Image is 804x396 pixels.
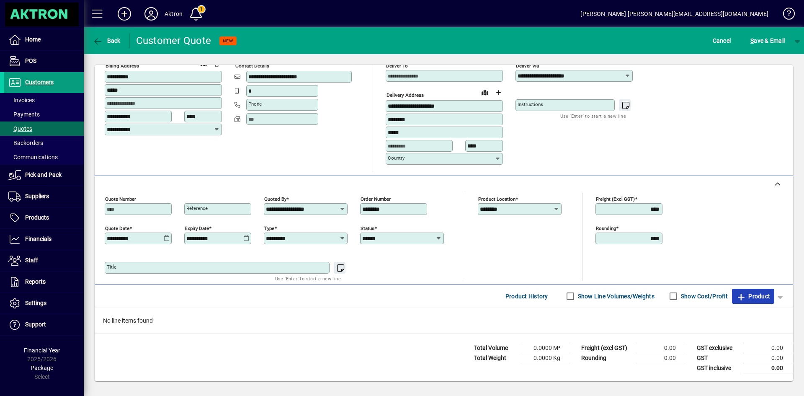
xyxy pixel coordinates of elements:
a: Suppliers [4,186,84,207]
a: Communications [4,150,84,164]
span: Settings [25,300,46,306]
button: Choose address [492,86,505,99]
a: Quotes [4,122,84,136]
span: POS [25,57,36,64]
span: Package [31,365,53,371]
button: Copy to Delivery address [211,57,224,70]
a: Financials [4,229,84,250]
td: 0.00 [636,353,686,363]
label: Show Cost/Profit [679,292,728,300]
td: GST [693,353,743,363]
span: Customers [25,79,54,85]
div: No line items found [95,308,793,334]
mat-label: Expiry date [185,225,209,231]
mat-label: Type [264,225,274,231]
mat-hint: Use 'Enter' to start a new line [560,111,626,121]
td: 0.0000 Kg [520,353,570,363]
span: Suppliers [25,193,49,199]
td: 0.00 [743,353,793,363]
mat-label: Phone [248,101,262,107]
span: Backorders [8,140,43,146]
mat-label: Quote date [105,225,129,231]
span: Product [736,290,770,303]
a: Products [4,207,84,228]
mat-label: Title [107,264,116,270]
mat-label: Product location [478,196,515,202]
a: Home [4,29,84,50]
span: Financial Year [24,347,60,354]
span: Payments [8,111,40,118]
mat-label: Quoted by [264,196,286,202]
mat-label: Freight (excl GST) [596,196,635,202]
a: Backorders [4,136,84,150]
span: Support [25,321,46,328]
mat-label: Instructions [518,101,543,107]
button: Back [90,33,123,48]
mat-label: Order number [361,196,391,202]
mat-label: Reference [186,205,208,211]
span: Communications [8,154,58,160]
mat-label: Rounding [596,225,616,231]
button: Cancel [711,33,733,48]
button: Add [111,6,138,21]
mat-label: Deliver via [516,63,539,69]
td: Total Weight [470,353,520,363]
td: GST exclusive [693,343,743,353]
div: Aktron [165,7,183,21]
div: Customer Quote [136,34,211,47]
td: 0.00 [743,343,793,353]
a: Invoices [4,93,84,107]
td: Freight (excl GST) [577,343,636,353]
span: NEW [223,38,233,44]
a: POS [4,51,84,72]
td: 0.0000 M³ [520,343,570,353]
span: Products [25,214,49,221]
a: Settings [4,293,84,314]
td: 0.00 [636,343,686,353]
span: Cancel [713,34,731,47]
span: ave & Email [750,34,785,47]
td: Rounding [577,353,636,363]
a: Pick and Pack [4,165,84,186]
span: Quotes [8,125,32,132]
td: GST inclusive [693,363,743,373]
div: [PERSON_NAME] [PERSON_NAME][EMAIL_ADDRESS][DOMAIN_NAME] [580,7,768,21]
a: Staff [4,250,84,271]
a: Reports [4,272,84,292]
button: Product [732,289,774,304]
button: Product History [502,289,551,304]
td: Total Volume [470,343,520,353]
label: Show Line Volumes/Weights [576,292,655,300]
app-page-header-button: Back [84,33,130,48]
span: S [750,37,754,44]
a: Payments [4,107,84,122]
mat-label: Deliver To [386,63,408,69]
span: Back [93,37,121,44]
span: Home [25,36,41,43]
span: Invoices [8,97,35,104]
span: Staff [25,257,38,264]
a: Support [4,314,84,335]
a: View on map [478,85,492,99]
mat-label: Country [388,155,405,161]
a: Knowledge Base [777,2,794,29]
mat-hint: Use 'Enter' to start a new line [275,274,341,283]
button: Profile [138,6,165,21]
span: Product History [505,290,548,303]
button: Save & Email [746,33,789,48]
mat-label: Status [361,225,374,231]
span: Reports [25,278,46,285]
td: 0.00 [743,363,793,373]
span: Financials [25,236,52,242]
mat-label: Quote number [105,196,136,202]
a: View on map [197,56,211,70]
span: Pick and Pack [25,171,62,178]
